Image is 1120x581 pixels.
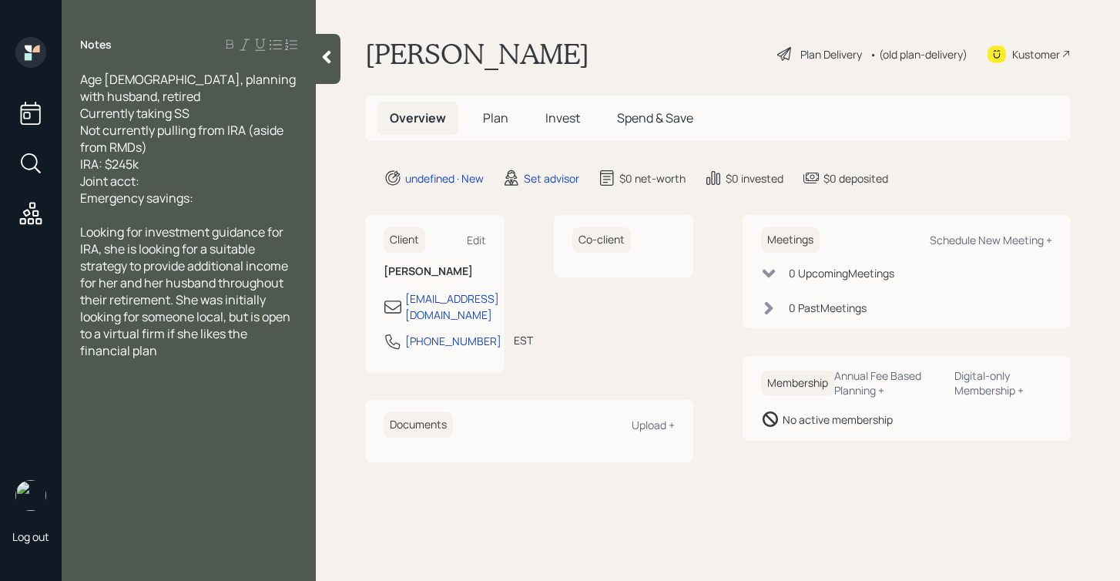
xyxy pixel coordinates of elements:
h6: Client [384,227,425,253]
div: Upload + [632,418,675,432]
h6: Membership [761,371,834,396]
span: Emergency savings: [80,190,193,207]
img: retirable_logo.png [15,480,46,511]
span: Not currently pulling from IRA (aside from RMDs) [80,122,286,156]
span: Spend & Save [617,109,693,126]
div: Annual Fee Based Planning + [834,368,942,398]
div: [EMAIL_ADDRESS][DOMAIN_NAME] [405,290,499,323]
span: Overview [390,109,446,126]
label: Notes [80,37,112,52]
div: Digital-only Membership + [954,368,1052,398]
span: IRA: $245k [80,156,139,173]
div: 0 Upcoming Meeting s [789,265,894,281]
span: Currently taking SS [80,105,189,122]
span: Invest [545,109,580,126]
div: $0 net-worth [619,170,686,186]
div: Log out [12,529,49,544]
div: 0 Past Meeting s [789,300,867,316]
div: $0 invested [726,170,783,186]
div: No active membership [783,411,893,428]
h6: Documents [384,412,453,438]
div: [PHONE_NUMBER] [405,333,501,349]
div: Set advisor [524,170,579,186]
h6: Meetings [761,227,820,253]
div: EST [514,332,533,348]
span: Plan [483,109,508,126]
div: Edit [467,233,486,247]
div: Kustomer [1012,46,1060,62]
span: Joint acct: [80,173,139,190]
div: • (old plan-delivery) [870,46,967,62]
h1: [PERSON_NAME] [365,37,589,71]
div: Schedule New Meeting + [930,233,1052,247]
div: Plan Delivery [800,46,862,62]
span: Looking for investment guidance for IRA, she is looking for a suitable strategy to provide additi... [80,223,293,359]
div: $0 deposited [823,170,888,186]
h6: [PERSON_NAME] [384,265,486,278]
h6: Co-client [572,227,631,253]
span: Age [DEMOGRAPHIC_DATA], planning with husband, retired [80,71,298,105]
div: undefined · New [405,170,484,186]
